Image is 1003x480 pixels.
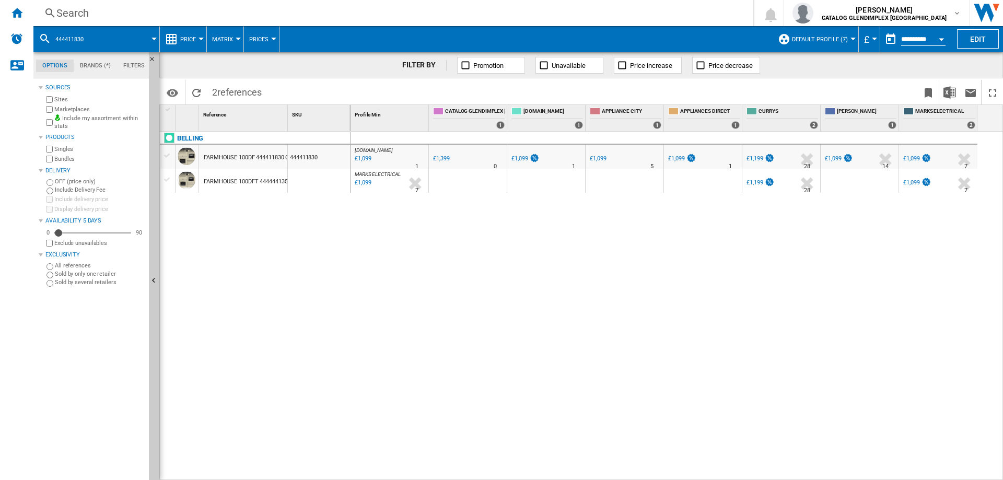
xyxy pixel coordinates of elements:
[45,84,145,92] div: Sources
[46,196,53,203] input: Include delivery price
[535,57,603,74] button: Unavailable
[39,26,154,52] div: 444411830
[46,206,53,213] input: Display delivery price
[433,155,449,162] div: £1,399
[55,186,145,194] label: Include Delivery Fee
[964,185,967,196] div: Delivery Time : 7 days
[843,154,853,162] img: promotionV3.png
[810,121,818,129] div: 2 offers sold by CURRYS
[249,26,274,52] div: Prices
[745,154,775,164] div: £1,199
[864,34,869,45] span: £
[982,80,1003,104] button: Maximize
[804,161,810,172] div: Delivery Time : 28 days
[823,154,853,164] div: £1,099
[55,36,84,43] span: 444411830
[590,155,606,162] div: £1,099
[823,105,899,131] div: [PERSON_NAME] 1 offers sold by JOHN LEWIS
[964,161,967,172] div: Delivery Time : 7 days
[46,272,53,278] input: Sold by only one retailer
[212,26,238,52] button: Matrix
[510,154,540,164] div: £1,099
[353,178,371,188] div: Last updated : Friday, 15 August 2025 10:09
[44,229,52,237] div: 0
[204,146,305,170] div: FARMHOUSE 100DF 444411830 CREAM
[74,60,117,72] md-tab-item: Brands (*)
[201,105,287,121] div: Sort None
[939,80,960,104] button: Download in Excel
[729,161,732,172] div: Delivery Time : 1 day
[764,178,775,186] img: promotionV3.png
[165,26,201,52] div: Price
[864,26,874,52] button: £
[588,105,663,131] div: APPLIANCE CITY 1 offers sold by APPLIANCE CITY
[680,108,740,116] span: APPLIANCES DIRECT
[46,240,53,247] input: Display delivery price
[46,146,53,153] input: Singles
[212,36,233,43] span: Matrix
[133,229,145,237] div: 90
[837,108,896,116] span: [PERSON_NAME]
[186,80,207,104] button: Reload
[825,155,841,162] div: £1,099
[575,121,583,129] div: 1 offers sold by AO.COM
[55,270,145,278] label: Sold by only one retailer
[747,179,763,186] div: £1,199
[431,154,449,164] div: £1,399
[588,154,606,164] div: £1,099
[666,105,742,131] div: APPLIANCES DIRECT 1 offers sold by APPLIANCES DIRECT
[496,121,505,129] div: 1 offers sold by CATALOG GLENDIMPLEX UK
[888,121,896,129] div: 1 offers sold by JOHN LEWIS
[759,108,818,116] span: CURRYS
[288,145,350,169] div: 444411830
[792,3,813,24] img: profile.jpg
[943,86,956,99] img: excel-24x24.png
[55,26,94,52] button: 444411830
[353,154,371,164] div: Last updated : Friday, 15 August 2025 10:07
[45,251,145,259] div: Exclusivity
[882,161,889,172] div: Delivery Time : 14 days
[921,178,931,186] img: promotionV3.png
[162,83,183,102] button: Options
[217,87,262,98] span: references
[180,36,196,43] span: Price
[708,62,753,69] span: Price decrease
[523,108,583,116] span: [DOMAIN_NAME]
[178,105,199,121] div: Sort None
[203,112,226,118] span: Reference
[353,105,428,121] div: Sort None
[46,188,53,194] input: Include Delivery Fee
[355,112,381,118] span: Profile Min
[55,262,145,270] label: All references
[46,96,53,103] input: Sites
[54,239,145,247] label: Exclude unavailables
[54,155,145,163] label: Bundles
[54,114,145,131] label: Include my assortment within stats
[46,179,53,186] input: OFF (price only)
[744,105,820,131] div: CURRYS 2 offers sold by CURRYS
[46,156,53,162] input: Bundles
[653,121,661,129] div: 1 offers sold by APPLIANCE CITY
[731,121,740,129] div: 1 offers sold by APPLIANCES DIRECT
[668,155,684,162] div: £1,099
[903,155,919,162] div: £1,099
[54,228,131,238] md-slider: Availability
[292,112,302,118] span: SKU
[901,105,977,131] div: MARKS ELECTRICAL 2 offers sold by MARKS ELECTRICAL
[55,278,145,286] label: Sold by several retailers
[10,32,23,45] img: alerts-logo.svg
[45,167,145,175] div: Delivery
[353,105,428,121] div: Profile Min Sort None
[792,26,853,52] button: Default profile (7)
[45,217,145,225] div: Availability 5 Days
[46,106,53,113] input: Marketplaces
[54,106,145,113] label: Marketplaces
[46,280,53,287] input: Sold by several retailers
[650,161,654,172] div: Delivery Time : 5 days
[355,147,393,153] span: [DOMAIN_NAME]
[56,6,726,20] div: Search
[177,132,203,145] div: Click to filter on that brand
